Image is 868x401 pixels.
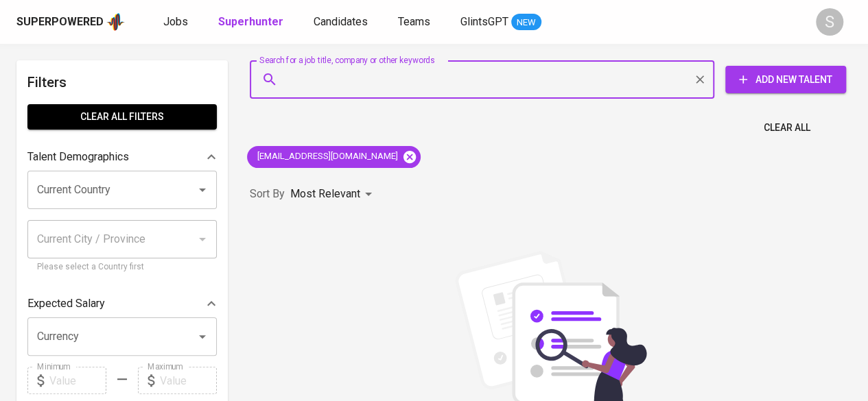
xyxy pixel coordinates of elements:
[247,146,421,168] div: [EMAIL_ADDRESS][DOMAIN_NAME]
[314,15,368,28] span: Candidates
[247,150,406,163] span: [EMAIL_ADDRESS][DOMAIN_NAME]
[163,15,188,28] span: Jobs
[106,12,125,32] img: app logo
[736,71,835,88] span: Add New Talent
[314,14,371,31] a: Candidates
[250,186,285,202] p: Sort By
[160,367,217,394] input: Value
[16,12,125,32] a: Superpoweredapp logo
[27,290,217,317] div: Expected Salary
[816,8,843,36] div: S
[290,182,377,207] div: Most Relevant
[16,14,104,30] div: Superpowered
[398,15,430,28] span: Teams
[511,16,541,29] span: NEW
[27,149,129,165] p: Talent Demographics
[758,115,816,141] button: Clear All
[218,14,286,31] a: Superhunter
[163,14,191,31] a: Jobs
[290,186,360,202] p: Most Relevant
[725,66,846,93] button: Add New Talent
[27,143,217,171] div: Talent Demographics
[27,71,217,93] h6: Filters
[27,295,105,312] p: Expected Salary
[218,15,283,28] b: Superhunter
[460,15,508,28] span: GlintsGPT
[398,14,433,31] a: Teams
[193,180,212,199] button: Open
[27,104,217,130] button: Clear All filters
[37,260,207,274] p: Please select a Country first
[38,108,206,125] span: Clear All filters
[764,119,810,136] span: Clear All
[690,70,709,89] button: Clear
[193,327,212,346] button: Open
[49,367,106,394] input: Value
[460,14,541,31] a: GlintsGPT NEW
